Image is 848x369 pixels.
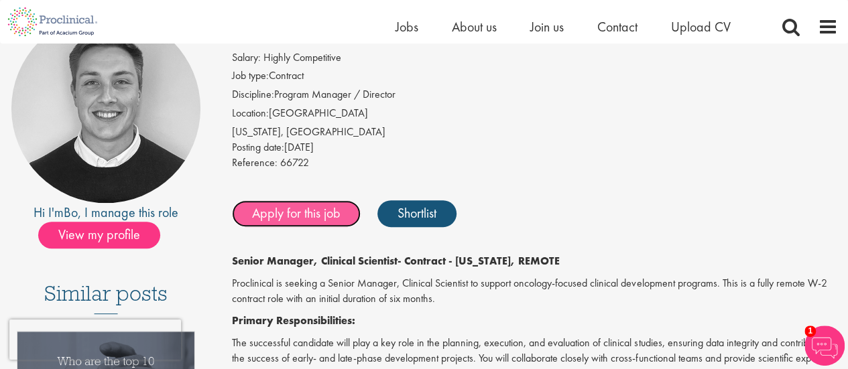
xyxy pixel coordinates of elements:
li: Contract [232,68,838,87]
span: 1 [804,325,816,337]
label: Discipline: [232,87,274,102]
strong: - Contract - [US_STATE], REMOTE [398,254,560,268]
strong: Primary Responsibilitie [232,313,347,327]
img: imeage of recruiter Bo Forsen [11,14,200,203]
strong: Senior Manager, Clinical Scientist [232,254,398,268]
a: Upload CV [671,18,731,35]
a: View my profile [38,224,174,242]
span: 66722 [280,155,309,169]
label: Reference: [232,155,278,171]
label: Location: [232,106,269,121]
li: [GEOGRAPHIC_DATA] [232,106,838,125]
img: Chatbot [804,325,845,366]
a: About us [452,18,497,35]
a: Jobs [396,18,418,35]
div: Hi I'm , I manage this role [10,203,202,222]
h3: Similar posts [44,282,168,314]
div: [DATE] [232,140,838,155]
a: Contact [597,18,638,35]
a: Apply for this job [232,200,361,227]
a: Bo [64,204,78,221]
li: Program Manager / Director [232,87,838,106]
span: View my profile [38,222,160,248]
iframe: reCAPTCHA [9,319,181,360]
label: Job type: [232,68,269,84]
label: Salary: [232,50,261,66]
span: Highly Competitive [263,50,341,64]
div: [US_STATE], [GEOGRAPHIC_DATA] [232,125,838,140]
p: Proclinical is seeking a Senior Manager, Clinical Scientist to support oncology-focused clinical ... [232,276,838,307]
span: Posting date: [232,140,284,154]
a: Join us [530,18,564,35]
a: Shortlist [377,200,457,227]
strong: s: [347,313,355,327]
